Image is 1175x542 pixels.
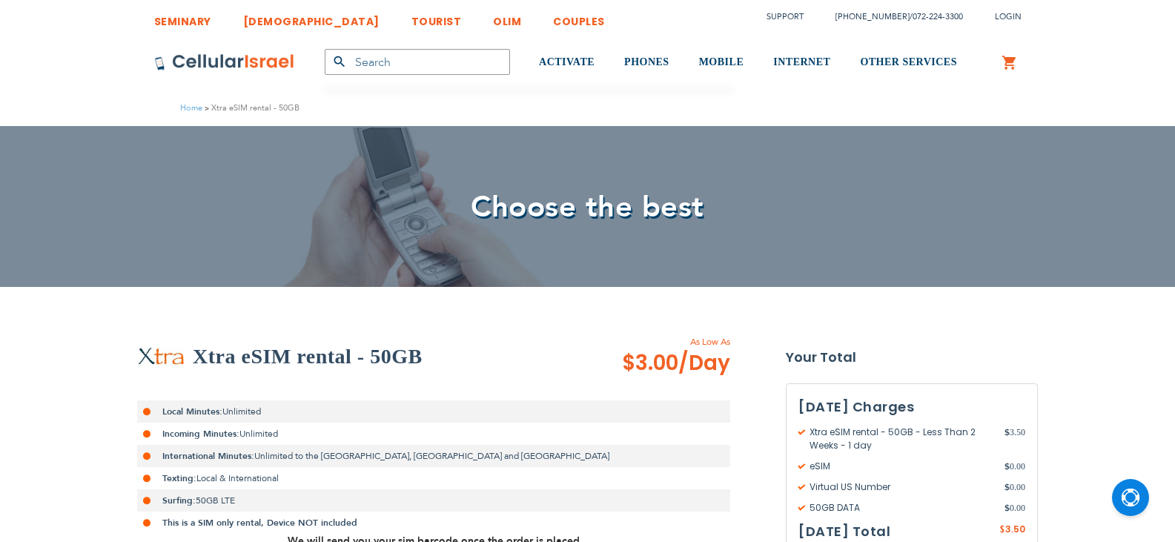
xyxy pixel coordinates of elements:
[493,4,521,31] a: OLIM
[137,445,730,467] li: Unlimited to the [GEOGRAPHIC_DATA], [GEOGRAPHIC_DATA] and [GEOGRAPHIC_DATA]
[1004,426,1025,452] span: 3.50
[798,460,1004,473] span: eSIM
[162,472,196,484] strong: Texting:
[162,428,239,440] strong: Incoming Minutes:
[624,56,669,67] span: PHONES
[678,348,730,378] span: /Day
[162,406,222,417] strong: Local Minutes:
[162,517,357,529] strong: This is a SIM only rental, Device NOT included
[773,56,830,67] span: INTERNET
[622,348,730,378] span: $3.00
[798,480,1004,494] span: Virtual US Number
[624,35,669,90] a: PHONES
[137,423,730,445] li: Unlimited
[1004,480,1025,494] span: 0.00
[835,11,910,22] a: [PHONE_NUMBER]
[798,501,1004,515] span: 50GB DATA
[180,102,202,113] a: Home
[1004,501,1025,515] span: 0.00
[582,335,730,348] span: As Low As
[471,187,704,228] span: Choose the best
[137,489,730,512] li: 50GB LTE
[162,450,254,462] strong: International Minutes:
[243,4,380,31] a: [DEMOGRAPHIC_DATA]
[539,56,595,67] span: ACTIVATE
[539,35,595,90] a: ACTIVATE
[1004,460,1010,473] span: $
[699,35,744,90] a: MOBILE
[1004,501,1010,515] span: $
[913,11,963,22] a: 072-224-3300
[137,467,730,489] li: Local & International
[860,56,957,67] span: OTHER SERVICES
[137,347,185,366] img: Xtra eSIM rental - 50GB
[1004,480,1010,494] span: $
[1004,426,1010,439] span: $
[1005,523,1025,535] span: 3.50
[1004,460,1025,473] span: 0.00
[999,523,1005,537] span: $
[411,4,462,31] a: TOURIST
[202,101,299,115] li: Xtra eSIM rental - 50GB
[325,49,510,75] input: Search
[821,6,963,27] li: /
[860,35,957,90] a: OTHER SERVICES
[553,4,605,31] a: COUPLES
[995,11,1022,22] span: Login
[767,11,804,22] a: Support
[786,346,1038,369] strong: Your Total
[699,56,744,67] span: MOBILE
[137,400,730,423] li: Unlimited
[154,4,211,31] a: SEMINARY
[193,342,423,371] h2: Xtra eSIM rental - 50GB
[798,426,1004,452] span: Xtra eSIM rental - 50GB - Less Than 2 Weeks - 1 day
[162,495,196,506] strong: Surfing:
[154,53,295,71] img: Cellular Israel Logo
[773,35,830,90] a: INTERNET
[798,396,1025,418] h3: [DATE] Charges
